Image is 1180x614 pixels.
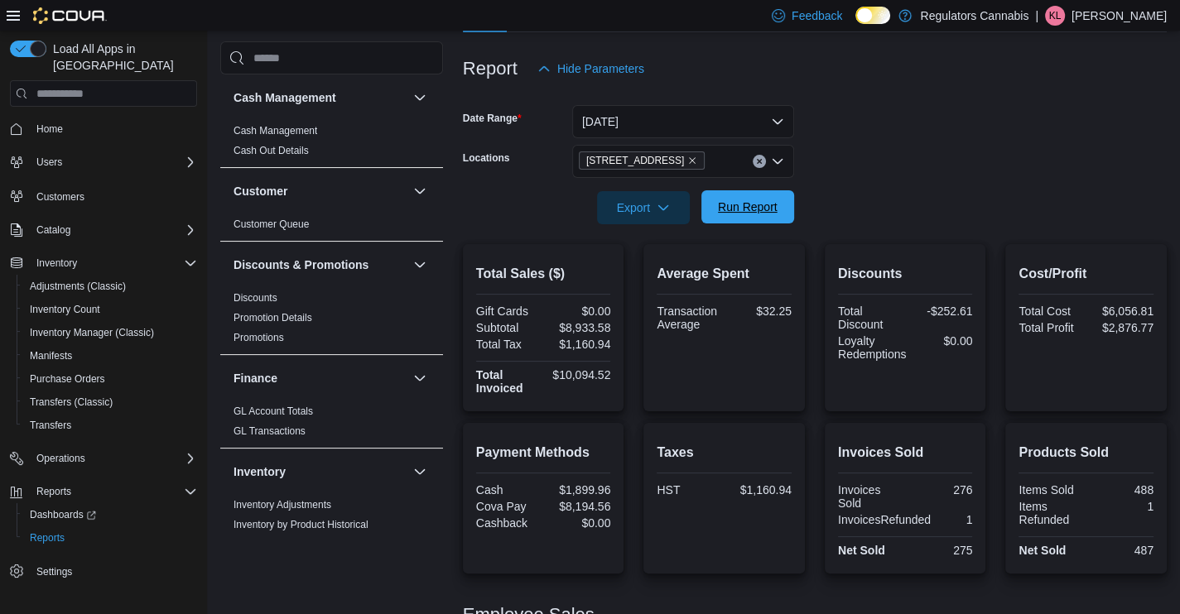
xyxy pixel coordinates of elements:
[23,528,71,548] a: Reports
[17,414,204,437] button: Transfers
[234,405,313,418] span: GL Account Totals
[220,401,443,448] div: Finance
[30,326,154,339] span: Inventory Manager (Classic)
[30,253,84,273] button: Inventory
[838,334,907,361] div: Loyalty Redemptions
[234,218,309,231] span: Customer Queue
[410,88,430,108] button: Cash Management
[30,118,197,139] span: Home
[30,187,91,207] a: Customers
[1090,305,1154,318] div: $6,056.81
[36,452,85,465] span: Operations
[23,323,161,343] a: Inventory Manager (Classic)
[234,463,407,480] button: Inventory
[572,105,794,138] button: [DATE]
[23,415,78,435] a: Transfers
[753,155,766,168] button: Clear input
[657,264,792,284] h2: Average Spent
[23,276,132,296] a: Adjustments (Classic)
[23,346,197,366] span: Manifests
[3,559,204,583] button: Settings
[3,447,204,470] button: Operations
[234,125,317,137] a: Cash Management
[1019,305,1082,318] div: Total Cost
[234,331,284,344] span: Promotions
[17,321,204,344] button: Inventory Manager (Classic)
[30,220,197,240] span: Catalog
[1090,321,1154,334] div: $2,876.77
[36,257,77,270] span: Inventory
[17,526,204,549] button: Reports
[1019,544,1066,557] strong: Net Sold
[220,288,443,354] div: Discounts & Promotions
[17,298,204,321] button: Inventory Count
[36,122,63,136] span: Home
[1090,483,1154,496] div: 488
[1045,6,1065,26] div: Korey Lemire
[23,392,197,412] span: Transfers (Classic)
[586,152,685,169] span: [STREET_ADDRESS]
[234,145,309,156] a: Cash Out Details
[3,252,204,275] button: Inventory
[476,305,540,318] div: Gift Cards
[23,300,197,319] span: Inventory Count
[463,112,522,125] label: Date Range
[1035,6,1038,26] p: |
[234,291,277,305] span: Discounts
[547,483,610,496] div: $1,899.96
[234,89,407,106] button: Cash Management
[17,275,204,298] button: Adjustments (Classic)
[838,513,931,526] div: InvoicesRefunded
[1072,6,1167,26] p: [PERSON_NAME]
[234,519,368,530] a: Inventory by Product Historical
[547,516,610,530] div: $0.00
[30,449,92,468] button: Operations
[30,482,197,501] span: Reports
[234,518,368,531] span: Inventory by Product Historical
[23,300,107,319] a: Inventory Count
[17,344,204,367] button: Manifests
[30,220,77,240] button: Catalog
[718,199,778,215] span: Run Report
[30,561,197,582] span: Settings
[23,392,119,412] a: Transfers (Classic)
[838,544,885,557] strong: Net Sold
[17,367,204,391] button: Purchase Orders
[1019,264,1154,284] h2: Cost/Profit
[30,185,197,206] span: Customers
[23,369,112,389] a: Purchase Orders
[234,311,312,324] span: Promotion Details
[547,368,610,381] div: $10,094.52
[913,334,972,348] div: $0.00
[17,391,204,414] button: Transfers (Classic)
[476,338,540,351] div: Total Tax
[234,332,284,343] a: Promotions
[838,483,902,510] div: Invoices Sold
[3,480,204,503] button: Reports
[701,190,794,223] button: Run Report
[1019,483,1082,496] div: Items Sold
[234,257,368,273] h3: Discounts & Promotions
[937,513,972,526] div: 1
[657,305,720,331] div: Transaction Average
[234,370,407,386] button: Finance
[1019,443,1154,463] h2: Products Sold
[410,462,430,482] button: Inventory
[547,305,610,318] div: $0.00
[30,396,113,409] span: Transfers (Classic)
[30,349,72,362] span: Manifests
[23,505,197,525] span: Dashboards
[30,562,79,582] a: Settings
[23,346,79,366] a: Manifests
[1090,500,1154,513] div: 1
[838,305,902,331] div: Total Discount
[36,190,84,204] span: Customers
[17,503,204,526] a: Dashboards
[908,483,972,496] div: 276
[920,6,1028,26] p: Regulators Cannabis
[23,415,197,435] span: Transfers
[3,184,204,208] button: Customers
[1090,544,1154,557] div: 487
[234,218,309,230] a: Customer Queue
[30,419,71,432] span: Transfers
